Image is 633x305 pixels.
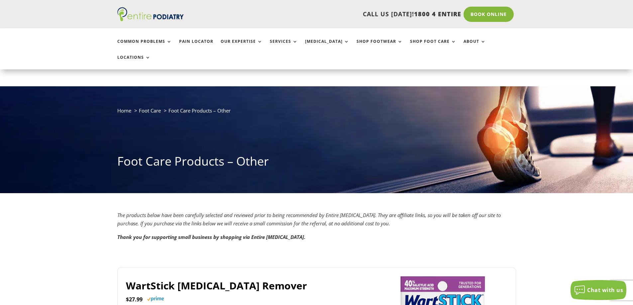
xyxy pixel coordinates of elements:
a: Book Online [464,7,514,22]
a: Home [117,107,131,114]
a: Shop Footwear [357,39,403,53]
span: 1800 4 ENTIRE [414,10,461,18]
a: [MEDICAL_DATA] [305,39,349,53]
span: Chat with us [587,286,623,294]
span: Foot Care Products – Other [168,107,231,114]
p: CALL US [DATE]! [209,10,461,19]
a: Services [270,39,298,53]
strong: Thank you for supporting small business by shopping via Entire [MEDICAL_DATA]. [117,234,305,240]
em: The products below have been carefully selected and reviewed prior to being recommended by Entire... [117,212,501,227]
nav: breadcrumb [117,106,516,120]
a: Entire Podiatry [117,16,184,23]
a: Shop Foot Care [410,39,456,53]
span: $27.99 [126,296,143,303]
h1: Foot Care Products – Other [117,153,516,173]
a: About [464,39,486,53]
img: logo (1) [117,7,184,21]
button: Chat with us [571,280,626,300]
a: Foot Care [139,107,161,114]
a: Our Expertise [221,39,263,53]
a: Pain Locator [179,39,213,53]
a: WartStick [MEDICAL_DATA] Remover [126,279,388,292]
a: Locations [117,55,151,69]
a: Common Problems [117,39,172,53]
